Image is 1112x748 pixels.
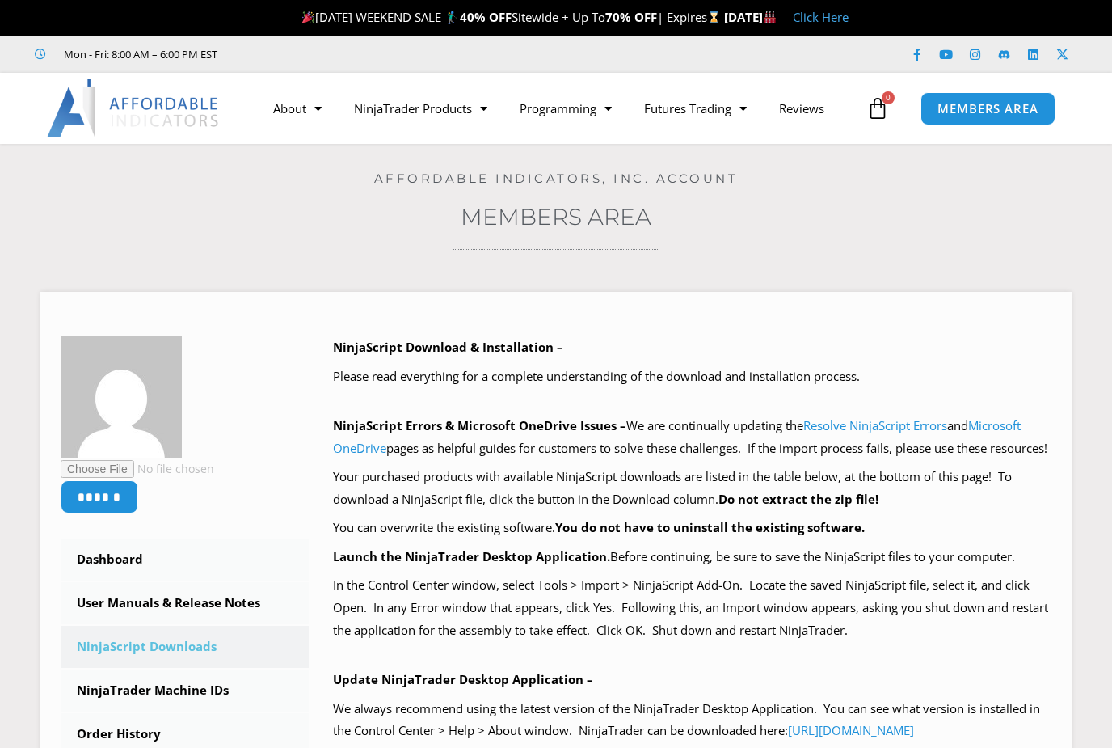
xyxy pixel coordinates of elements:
[882,91,895,104] span: 0
[47,79,221,137] img: LogoAI | Affordable Indicators – NinjaTrader
[803,417,947,433] a: Resolve NinjaScript Errors
[333,671,593,687] b: Update NinjaTrader Desktop Application –
[338,90,503,127] a: NinjaTrader Products
[793,9,849,25] a: Click Here
[718,491,878,507] b: Do not extract the zip file!
[333,339,563,355] b: NinjaScript Download & Installation –
[764,11,776,23] img: 🏭
[920,92,1055,125] a: MEMBERS AREA
[257,90,338,127] a: About
[555,519,865,535] b: You do not have to uninstall the existing software.
[708,11,720,23] img: ⌛
[460,9,512,25] strong: 40% OFF
[61,626,309,668] a: NinjaScript Downloads
[461,203,651,230] a: Members Area
[61,582,309,624] a: User Manuals & Release Notes
[333,417,1021,456] a: Microsoft OneDrive
[333,415,1052,460] p: We are continually updating the and pages as helpful guides for customers to solve these challeng...
[937,103,1038,115] span: MEMBERS AREA
[628,90,763,127] a: Futures Trading
[842,85,913,132] a: 0
[61,670,309,712] a: NinjaTrader Machine IDs
[302,11,314,23] img: 🎉
[333,546,1052,568] p: Before continuing, be sure to save the NinjaScript files to your computer.
[333,466,1052,511] p: Your purchased products with available NinjaScript downloads are listed in the table below, at th...
[333,417,626,433] b: NinjaScript Errors & Microsoft OneDrive Issues –
[257,90,862,127] nav: Menu
[61,336,182,458] img: 887539c27565b2f34d294346e9a9c50548cb50e30409dc261b77cf157b013ea5
[333,517,1052,539] p: You can overwrite the existing software.
[333,574,1052,642] p: In the Control Center window, select Tools > Import > NinjaScript Add-On. Locate the saved NinjaS...
[333,548,610,564] b: Launch the NinjaTrader Desktop Application.
[333,366,1052,388] p: Please read everything for a complete understanding of the download and installation process.
[788,722,914,738] a: [URL][DOMAIN_NAME]
[60,44,217,64] span: Mon - Fri: 8:00 AM – 6:00 PM EST
[240,46,482,62] iframe: Customer reviews powered by Trustpilot
[298,9,724,25] span: [DATE] WEEKEND SALE 🏌️‍♂️ Sitewide + Up To | Expires
[374,171,739,186] a: Affordable Indicators, Inc. Account
[503,90,628,127] a: Programming
[605,9,657,25] strong: 70% OFF
[763,90,840,127] a: Reviews
[61,539,309,581] a: Dashboard
[333,698,1052,743] p: We always recommend using the latest version of the NinjaTrader Desktop Application. You can see ...
[724,9,777,25] strong: [DATE]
